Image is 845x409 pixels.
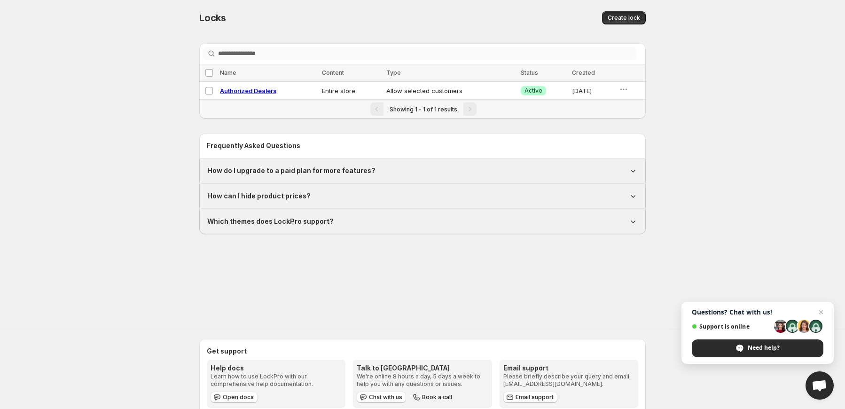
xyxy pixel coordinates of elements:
[207,141,638,150] h2: Frequently Asked Questions
[207,217,334,226] h1: Which themes does LockPro support?
[199,12,226,24] span: Locks
[207,166,376,175] h1: How do I upgrade to a paid plan for more features?
[521,69,538,76] span: Status
[503,373,634,388] p: Please briefly describe your query and email [EMAIL_ADDRESS][DOMAIN_NAME].
[692,339,823,357] span: Need help?
[223,393,254,401] span: Open docs
[410,392,456,403] button: Book a call
[207,191,311,201] h1: How can I hide product prices?
[211,373,342,388] p: Learn how to use LockPro with our comprehensive help documentation.
[220,69,236,76] span: Name
[572,69,595,76] span: Created
[516,393,554,401] span: Email support
[422,393,452,401] span: Book a call
[503,392,557,403] a: Email support
[608,14,640,22] span: Create lock
[692,308,823,316] span: Questions? Chat with us!
[357,373,488,388] p: We're online 8 hours a day, 5 days a week to help you with any questions or issues.
[748,344,780,352] span: Need help?
[390,106,457,113] span: Showing 1 - 1 of 1 results
[369,393,402,401] span: Chat with us
[503,363,634,373] h3: Email support
[319,82,383,100] td: Entire store
[220,87,276,94] a: Authorized Dealers
[207,346,638,356] h2: Get support
[322,69,344,76] span: Content
[692,323,771,330] span: Support is online
[211,363,342,373] h3: Help docs
[386,69,401,76] span: Type
[383,82,518,100] td: Allow selected customers
[806,371,834,400] a: Open chat
[602,11,646,24] button: Create lock
[211,392,258,403] a: Open docs
[524,87,542,94] span: Active
[569,82,616,100] td: [DATE]
[357,363,488,373] h3: Talk to [GEOGRAPHIC_DATA]
[357,392,406,403] button: Chat with us
[199,99,646,118] nav: Pagination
